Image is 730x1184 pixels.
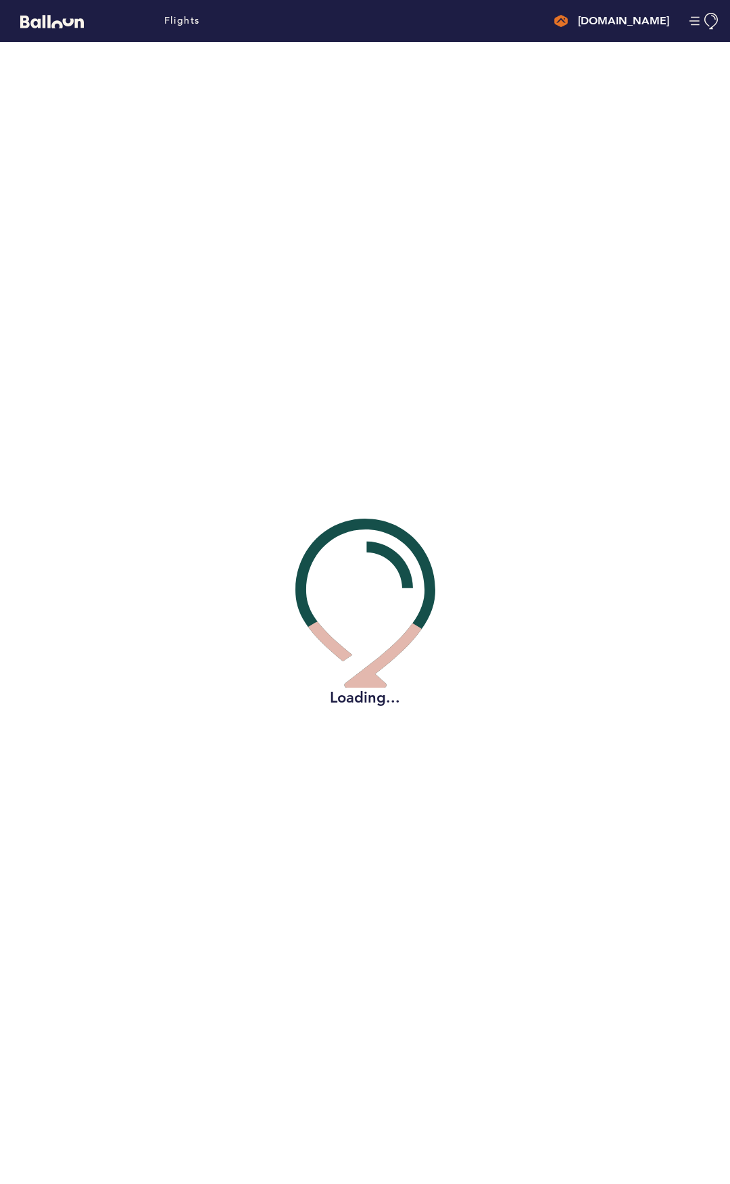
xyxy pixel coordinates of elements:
a: Flights [164,14,200,28]
h2: Loading... [295,688,435,708]
button: Manage Account [689,13,720,30]
h4: [DOMAIN_NAME] [578,13,669,29]
a: Balloon [10,14,84,28]
svg: Balloon [20,15,84,28]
